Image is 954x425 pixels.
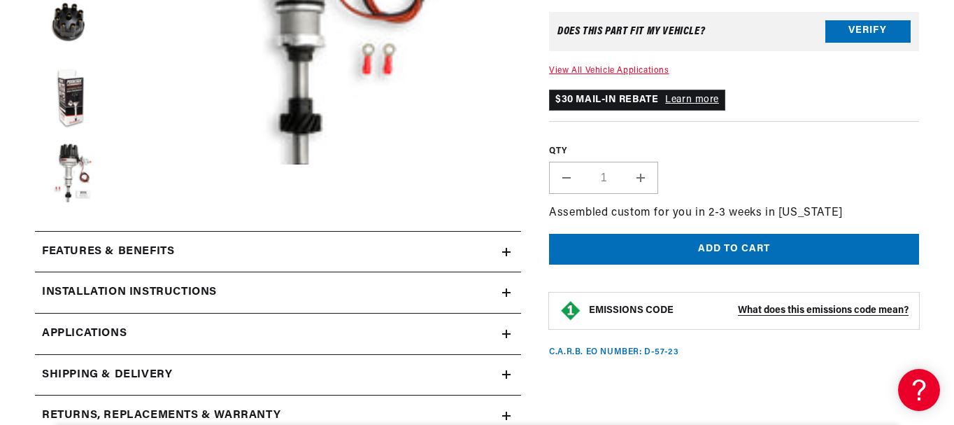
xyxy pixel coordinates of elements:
[42,366,172,384] h2: Shipping & Delivery
[42,407,280,425] h2: Returns, Replacements & Warranty
[560,300,582,322] img: Emissions code
[665,95,719,105] a: Learn more
[35,314,521,355] a: Applications
[42,325,127,343] span: Applications
[589,305,909,317] button: EMISSIONS CODEWhat does this emissions code mean?
[825,20,911,43] button: Verify
[549,204,919,223] p: Assembled custom for you in 2-3 weeks in [US_STATE]
[42,284,217,302] h2: Installation instructions
[549,347,678,358] p: C.A.R.B. EO Number: D-57-23
[549,234,919,265] button: Add to cart
[549,90,725,111] p: $30 MAIL-IN REBATE
[42,243,174,261] h2: Features & Benefits
[589,305,674,316] strong: EMISSIONS CODE
[35,63,105,133] button: Load image 5 in gallery view
[549,67,669,75] a: View All Vehicle Applications
[35,272,521,313] summary: Installation instructions
[549,146,919,158] label: QTY
[738,305,909,316] strong: What does this emissions code mean?
[35,140,105,210] button: Load image 6 in gallery view
[35,355,521,396] summary: Shipping & Delivery
[557,26,705,37] div: Does This part fit My vehicle?
[35,232,521,272] summary: Features & Benefits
